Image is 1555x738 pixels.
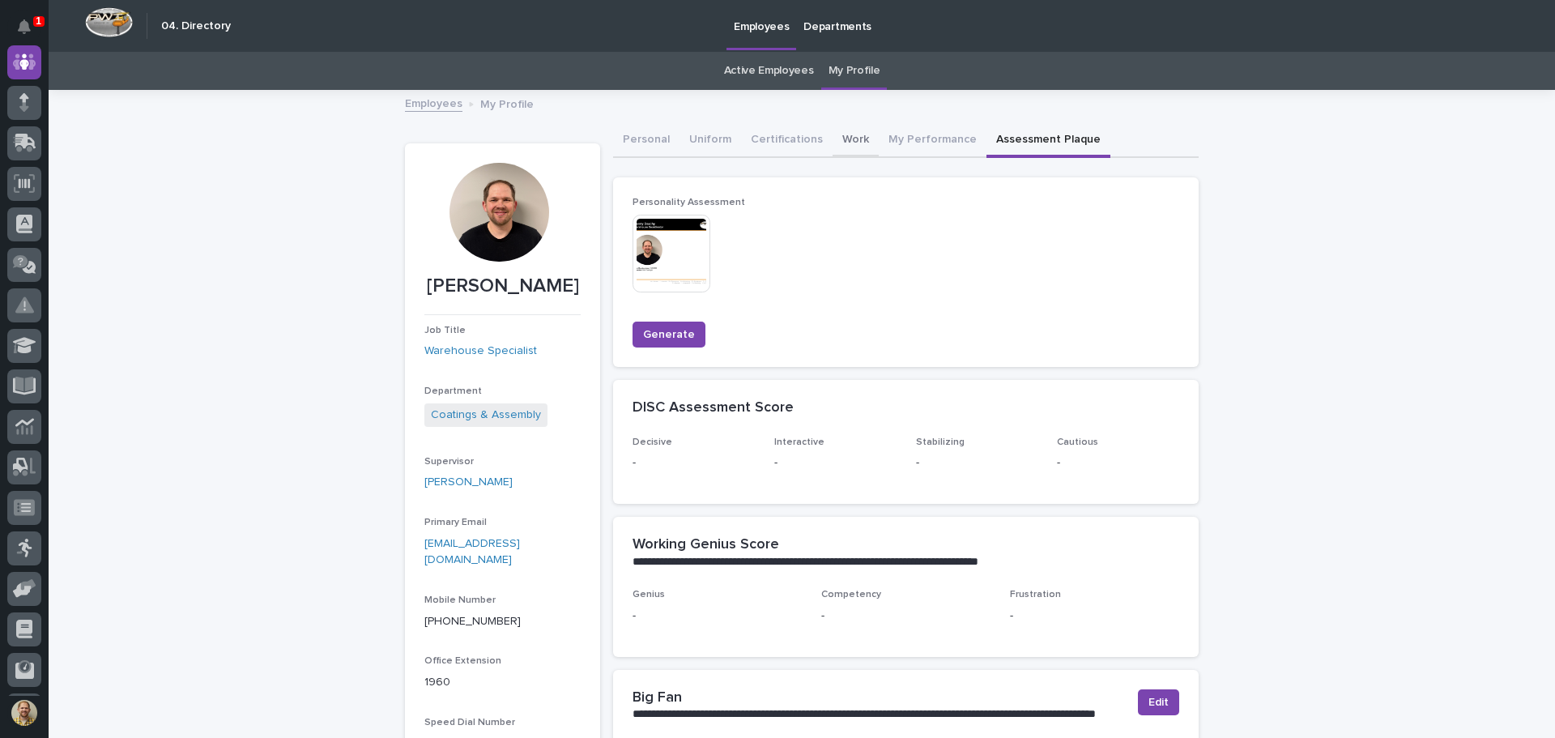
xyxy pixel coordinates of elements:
p: My Profile [480,94,534,112]
h2: Big Fan [633,689,682,707]
p: - [633,608,802,625]
span: Supervisor [424,457,474,467]
p: - [821,608,991,625]
a: Employees [405,93,462,112]
a: [PHONE_NUMBER] [424,616,521,627]
a: My Profile [829,52,880,90]
img: Workspace Logo [85,7,133,37]
p: [PERSON_NAME] [424,275,581,298]
span: Genius [633,590,665,599]
a: Coatings & Assembly [431,407,541,424]
p: - [633,454,755,471]
p: 1 [36,15,41,27]
button: Certifications [741,124,833,158]
span: Stabilizing [916,437,965,447]
span: Decisive [633,437,672,447]
button: Generate [633,322,705,348]
p: 1960 [424,674,581,691]
a: Active Employees [724,52,814,90]
span: Office Extension [424,656,501,666]
span: Job Title [424,326,466,335]
button: Assessment Plaque [986,124,1110,158]
span: Frustration [1010,590,1061,599]
button: Personal [613,124,680,158]
span: Competency [821,590,881,599]
p: - [1010,608,1179,625]
button: users-avatar [7,696,41,730]
a: [EMAIL_ADDRESS][DOMAIN_NAME] [424,538,520,566]
p: - [916,454,1038,471]
p: - [1057,454,1179,471]
button: My Performance [879,124,986,158]
h2: Working Genius Score [633,536,779,554]
a: Warehouse Specialist [424,343,537,360]
button: Edit [1138,689,1179,715]
h2: DISC Assessment Score [633,399,794,417]
button: Notifications [7,10,41,44]
span: Primary Email [424,518,487,527]
button: Work [833,124,879,158]
div: Notifications1 [20,19,41,45]
span: Personality Assessment [633,198,745,207]
span: Cautious [1057,437,1098,447]
h2: 04. Directory [161,19,231,33]
span: Edit [1148,694,1169,710]
span: Mobile Number [424,595,496,605]
span: Generate [643,326,695,343]
span: Interactive [774,437,824,447]
span: Speed Dial Number [424,718,515,727]
a: [PERSON_NAME] [424,474,513,491]
span: Department [424,386,482,396]
button: Uniform [680,124,741,158]
p: - [774,454,897,471]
